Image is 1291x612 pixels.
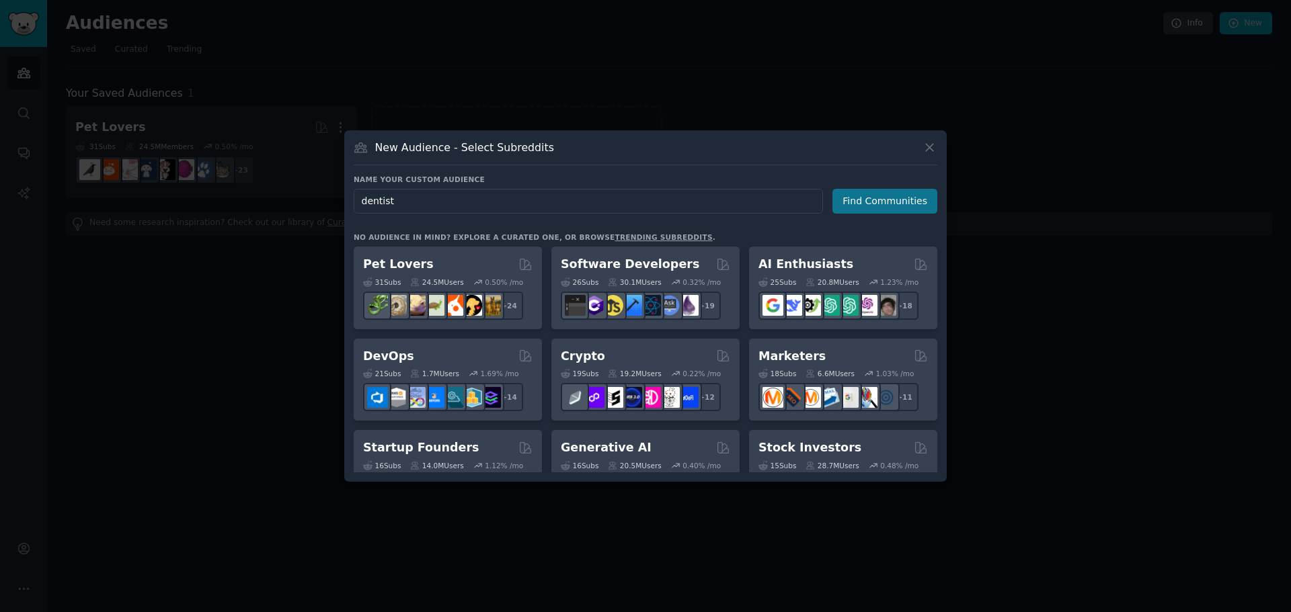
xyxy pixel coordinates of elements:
h2: Stock Investors [758,439,861,456]
img: AskMarketing [800,387,821,408]
img: csharp [584,295,604,316]
img: ethstaker [602,387,623,408]
div: 26 Sub s [561,277,598,287]
div: + 24 [495,292,523,320]
img: PetAdvice [461,295,482,316]
div: 0.22 % /mo [682,369,721,378]
div: 16 Sub s [363,461,401,470]
button: Find Communities [832,189,937,214]
img: DevOpsLinks [424,387,444,408]
img: turtle [424,295,444,316]
img: cockatiel [442,295,463,316]
div: 19 Sub s [561,369,598,378]
input: Pick a short name, like "Digital Marketers" or "Movie-Goers" [354,189,823,214]
img: reactnative [640,295,661,316]
img: leopardgeckos [405,295,426,316]
h2: Startup Founders [363,439,479,456]
div: 20.5M Users [608,461,661,470]
h2: Generative AI [561,439,652,456]
img: web3 [621,387,642,408]
div: + 14 [495,383,523,411]
img: elixir [678,295,699,316]
img: dogbreed [480,295,501,316]
div: 1.03 % /mo [876,369,914,378]
div: 15 Sub s [758,461,796,470]
div: 19.2M Users [608,369,661,378]
div: + 11 [890,383,918,411]
img: OpenAIDev [857,295,877,316]
img: CryptoNews [659,387,680,408]
img: ballpython [386,295,407,316]
div: 1.23 % /mo [880,277,918,287]
img: 0xPolygon [584,387,604,408]
div: 30.1M Users [608,277,661,287]
div: + 18 [890,292,918,320]
div: No audience in mind? Explore a curated one, or browse . [354,232,715,242]
div: 0.50 % /mo [485,277,523,287]
div: 20.8M Users [806,277,859,287]
div: + 12 [693,383,721,411]
div: 1.7M Users [410,369,459,378]
a: trending subreddits [615,233,712,241]
h2: Software Developers [561,256,699,273]
img: software [565,295,586,316]
div: 31 Sub s [363,277,401,287]
img: defiblockchain [640,387,661,408]
div: 28.7M Users [806,461,859,470]
div: 25 Sub s [758,277,796,287]
div: 14.0M Users [410,461,463,470]
img: azuredevops [367,387,388,408]
div: 16 Sub s [561,461,598,470]
h3: New Audience - Select Subreddits [375,140,554,155]
div: 21 Sub s [363,369,401,378]
img: Emailmarketing [819,387,840,408]
div: 24.5M Users [410,277,463,287]
div: 1.12 % /mo [485,461,523,470]
img: platformengineering [442,387,463,408]
img: ArtificalIntelligence [875,295,896,316]
img: AWS_Certified_Experts [386,387,407,408]
h2: Pet Lovers [363,256,434,273]
img: AItoolsCatalog [800,295,821,316]
h3: Name your custom audience [354,175,937,184]
div: 6.6M Users [806,369,855,378]
img: AskComputerScience [659,295,680,316]
img: DeepSeek [781,295,802,316]
div: 18 Sub s [758,369,796,378]
img: MarketingResearch [857,387,877,408]
img: PlatformEngineers [480,387,501,408]
img: googleads [838,387,859,408]
img: GoogleGeminiAI [762,295,783,316]
div: 1.69 % /mo [481,369,519,378]
div: 0.32 % /mo [682,277,721,287]
img: bigseo [781,387,802,408]
img: defi_ [678,387,699,408]
div: + 19 [693,292,721,320]
img: aws_cdk [461,387,482,408]
img: OnlineMarketing [875,387,896,408]
h2: AI Enthusiasts [758,256,853,273]
img: iOSProgramming [621,295,642,316]
div: 0.48 % /mo [880,461,918,470]
img: chatgpt_promptDesign [819,295,840,316]
h2: Marketers [758,348,826,365]
img: ethfinance [565,387,586,408]
h2: DevOps [363,348,414,365]
img: chatgpt_prompts_ [838,295,859,316]
img: herpetology [367,295,388,316]
img: content_marketing [762,387,783,408]
img: learnjavascript [602,295,623,316]
h2: Crypto [561,348,605,365]
img: Docker_DevOps [405,387,426,408]
div: 0.40 % /mo [682,461,721,470]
